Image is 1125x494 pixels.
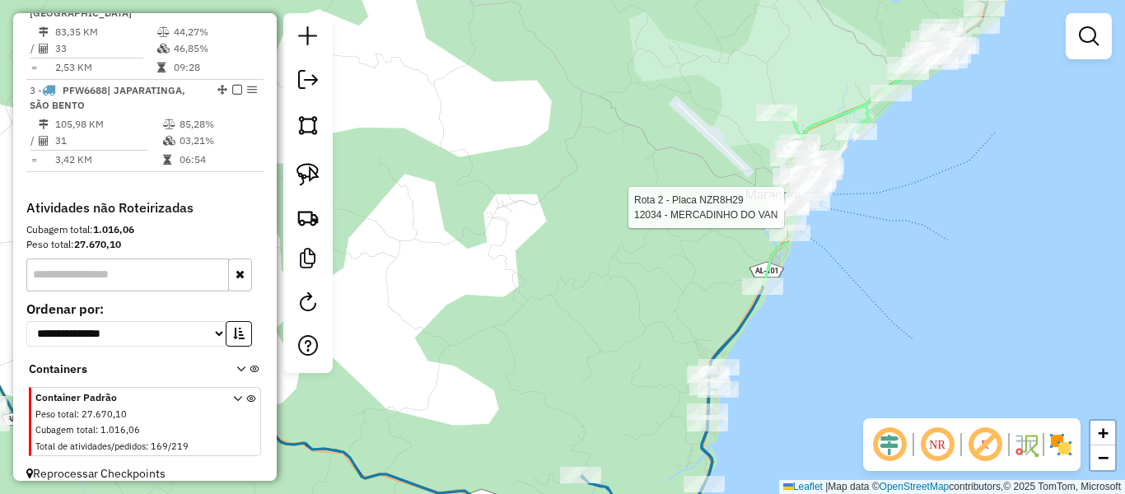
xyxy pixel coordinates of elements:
span: 1.016,06 [100,424,140,436]
a: Criar rota [290,199,326,235]
label: Ordenar por: [26,299,264,319]
strong: 1.016,06 [93,223,134,235]
i: % de utilização do peso [157,27,170,37]
div: Cubagem total: [26,222,264,237]
a: Criar modelo [292,242,324,279]
span: Cubagem total [35,424,96,436]
td: 09:28 [173,59,256,76]
span: 27.670,10 [82,408,127,420]
td: 03,21% [179,133,257,149]
td: 83,35 KM [54,24,156,40]
span: PFW6688 [63,84,107,96]
span: Ocultar deslocamento [870,425,909,464]
h4: Atividades não Roteirizadas [26,200,264,216]
a: Leaflet [783,481,823,492]
em: Alterar sequência das rotas [217,85,227,95]
span: Container Padrão [35,390,213,405]
i: Distância Total [39,119,49,129]
em: Opções [247,85,257,95]
span: Total de atividades/pedidos [35,440,146,452]
span: : [96,424,98,436]
td: / [30,133,38,149]
i: Tempo total em rota [163,155,171,165]
i: Total de Atividades [39,44,49,54]
td: 3,42 KM [54,151,162,168]
td: 85,28% [179,116,257,133]
td: 31 [54,133,162,149]
i: % de utilização da cubagem [163,136,175,146]
img: Criar rota [296,206,320,229]
i: Distância Total [39,27,49,37]
i: % de utilização da cubagem [157,44,170,54]
td: 06:54 [179,151,257,168]
td: 44,27% [173,24,256,40]
a: Exibir filtros [1072,20,1105,53]
i: Total de Atividades [39,136,49,146]
td: = [30,151,38,168]
strong: 27.670,10 [74,238,121,250]
span: | JAPARATINGA, SÃO BENTO [30,84,185,111]
a: Nova sessão e pesquisa [292,20,324,57]
a: Reroteirizar Sessão [292,286,324,323]
div: Map data © contributors,© 2025 TomTom, Microsoft [779,480,1125,494]
td: 33 [54,40,156,57]
td: / [30,40,38,57]
td: 105,98 KM [54,116,162,133]
img: Selecionar atividades - laço [296,163,320,186]
span: Containers [29,361,215,378]
img: Exibir/Ocultar setores [1048,431,1074,458]
img: Fluxo de ruas [1013,431,1039,458]
span: : [146,440,148,452]
span: Ocultar NR [917,425,957,464]
span: Reprocessar Checkpoints [26,466,166,481]
span: − [1098,447,1109,468]
a: Zoom in [1090,421,1115,445]
a: Exportar sessão [292,63,324,100]
i: % de utilização do peso [163,119,175,129]
button: Ordem crescente [226,321,252,347]
span: | [825,481,828,492]
span: Peso total [35,408,77,420]
td: 46,85% [173,40,256,57]
a: OpenStreetMap [880,481,950,492]
span: 3 - [30,84,185,111]
em: Finalizar rota [232,85,242,95]
div: Peso total: [26,237,264,252]
a: Zoom out [1090,445,1115,470]
span: 169/219 [151,440,189,452]
td: = [30,59,38,76]
td: 2,53 KM [54,59,156,76]
span: + [1098,422,1109,443]
span: : [77,408,79,420]
img: Selecionar atividades - polígono [296,114,320,137]
span: Exibir rótulo [965,425,1005,464]
i: Tempo total em rota [157,63,166,72]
